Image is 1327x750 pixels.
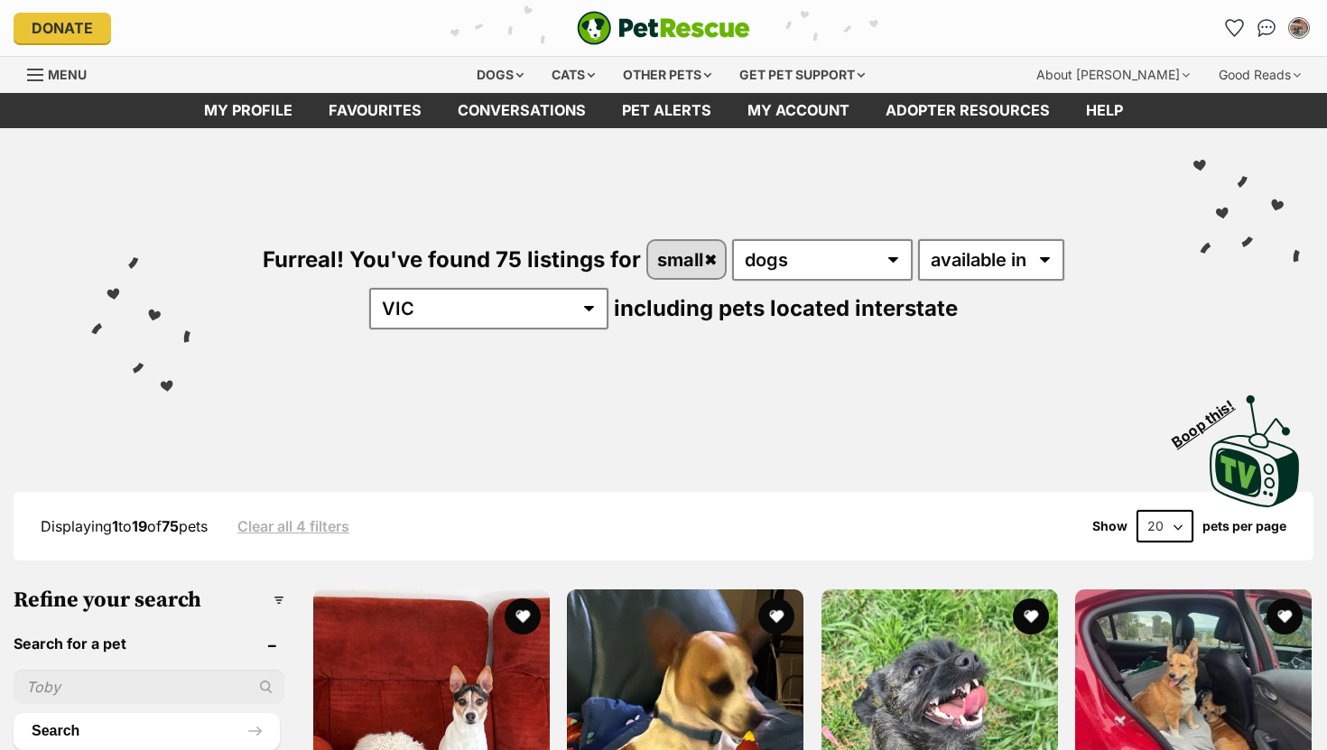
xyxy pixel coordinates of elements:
strong: 75 [162,517,179,535]
a: small [648,241,725,278]
strong: 1 [112,517,118,535]
a: Clear all 4 filters [237,518,349,534]
button: favourite [1013,598,1049,634]
span: including pets located interstate [614,295,958,321]
button: Search [14,713,280,749]
a: Adopter resources [868,93,1068,128]
iframe: Help Scout Beacon - Open [1196,660,1291,714]
a: Pet alerts [604,93,729,128]
a: Help [1068,93,1141,128]
div: Other pets [610,57,724,93]
label: pets per page [1202,519,1286,533]
img: chat-41dd97257d64d25036548639549fe6c8038ab92f7586957e7f3b1b290dea8141.svg [1257,19,1276,37]
a: Favourites [1220,14,1248,42]
button: favourite [1267,598,1303,634]
a: conversations [440,93,604,128]
h3: Refine your search [14,588,284,613]
a: Boop this! [1210,379,1300,511]
a: Donate [14,13,111,43]
button: My account [1285,14,1313,42]
a: Favourites [311,93,440,128]
div: Cats [539,57,608,93]
div: Good Reads [1206,57,1313,93]
a: My account [729,93,868,128]
span: Show [1092,519,1127,533]
img: Philippa Sheehan profile pic [1290,19,1308,37]
a: PetRescue [577,11,750,45]
span: Boop this! [1169,385,1252,450]
div: Get pet support [727,57,877,93]
div: Dogs [464,57,536,93]
div: About [PERSON_NAME] [1024,57,1202,93]
img: logo-e224e6f780fb5917bec1dbf3a21bbac754714ae5b6737aabdf751b685950b380.svg [577,11,750,45]
span: Displaying to of pets [41,517,208,535]
span: Menu [48,67,87,82]
ul: Account quick links [1220,14,1313,42]
strong: 19 [132,517,147,535]
header: Search for a pet [14,635,284,652]
img: PetRescue TV logo [1210,395,1300,507]
input: Toby [14,670,284,704]
button: favourite [759,598,795,634]
span: Furreal! You've found 75 listings for [263,246,641,273]
a: Conversations [1252,14,1281,42]
a: My profile [186,93,311,128]
button: favourite [505,598,541,634]
a: Menu [27,57,99,89]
